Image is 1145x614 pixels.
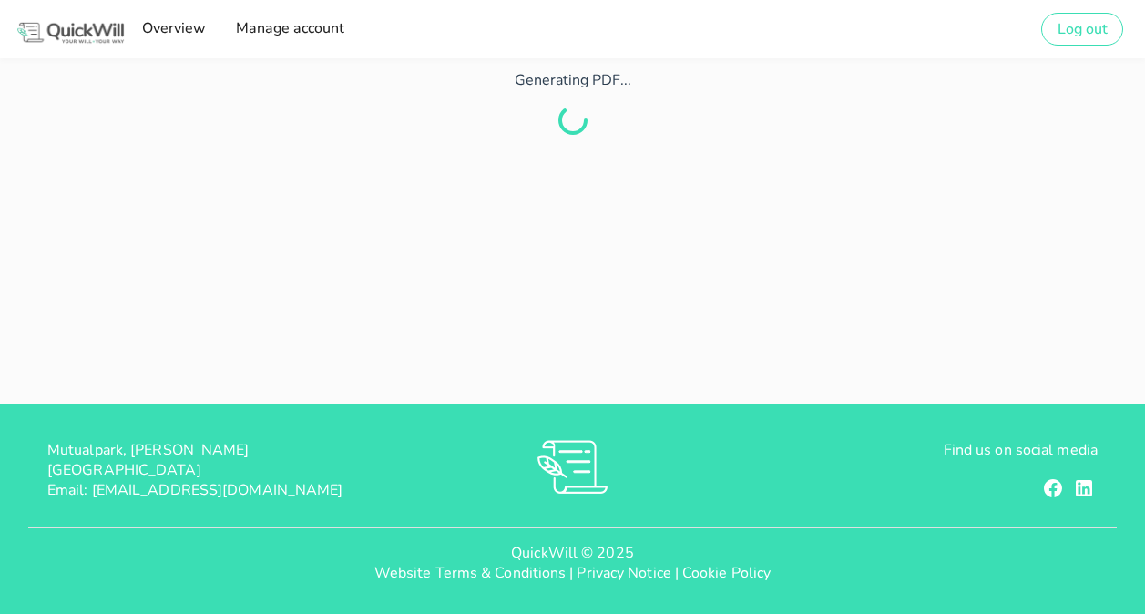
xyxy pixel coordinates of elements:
[230,11,350,47] a: Manage account
[569,563,573,583] span: |
[136,11,211,47] a: Overview
[15,20,127,46] img: Logo
[577,563,670,583] a: Privacy Notice
[1057,19,1108,39] span: Log out
[141,18,206,38] span: Overview
[47,440,250,480] span: Mutualpark, [PERSON_NAME][GEOGRAPHIC_DATA]
[1041,13,1123,46] button: Log out
[174,69,972,91] p: Generating PDF...
[47,480,343,500] span: Email: [EMAIL_ADDRESS][DOMAIN_NAME]
[748,440,1098,460] p: Find us on social media
[15,543,1130,563] p: QuickWill © 2025
[682,563,771,583] a: Cookie Policy
[374,563,567,583] a: Website Terms & Conditions
[675,563,679,583] span: |
[235,18,344,38] span: Manage account
[537,440,608,494] img: RVs0sauIwKhMoGR03FLGkjXSOVwkZRnQsltkF0QxpTsornXsmh1o7vbL94pqF3d8sZvAAAAAElFTkSuQmCC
